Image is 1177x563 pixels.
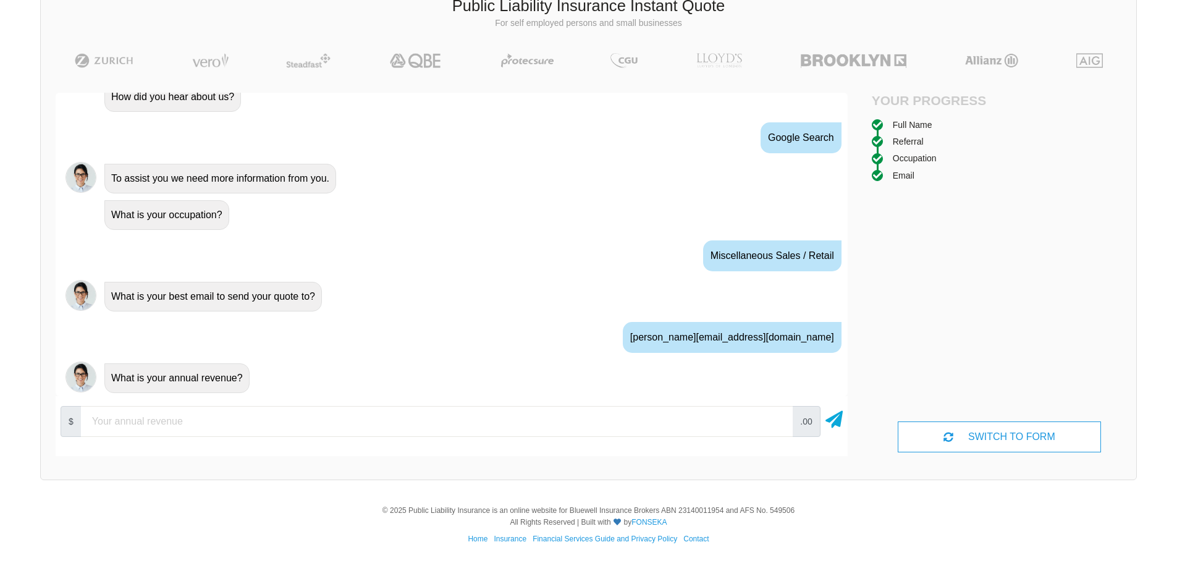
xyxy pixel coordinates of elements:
div: Email [893,169,914,182]
div: What is your occupation? [104,200,229,230]
a: Contact [683,535,709,543]
img: Brooklyn | Public Liability Insurance [796,53,911,68]
span: $ [61,406,82,437]
div: Google Search [761,122,842,153]
a: Insurance [494,535,526,543]
div: To assist you we need more information from you. [104,164,336,193]
a: Financial Services Guide and Privacy Policy [533,535,677,543]
div: Miscellaneous Sales / Retail [703,240,842,271]
a: FONSEKA [631,518,667,527]
div: What is your annual revenue? [104,363,250,393]
div: Full Name [893,118,932,132]
img: Chatbot | PLI [65,362,96,392]
img: Zurich | Public Liability Insurance [69,53,139,68]
a: Home [468,535,487,543]
img: AIG | Public Liability Insurance [1071,53,1108,68]
input: Your annual revenue [81,406,793,437]
div: Occupation [893,151,937,165]
img: Chatbot | PLI [65,162,96,193]
img: CGU | Public Liability Insurance [605,53,643,68]
div: What is your best email to send your quote to? [104,282,322,311]
img: QBE | Public Liability Insurance [382,53,449,68]
img: Allianz | Public Liability Insurance [959,53,1024,68]
span: .00 [792,406,820,437]
h4: Your Progress [872,93,1000,108]
img: Chatbot | PLI [65,280,96,311]
div: Referral [893,135,924,148]
img: Vero | Public Liability Insurance [187,53,234,68]
div: SWITCH TO FORM [898,421,1100,452]
img: Protecsure | Public Liability Insurance [496,53,559,68]
div: [PERSON_NAME][EMAIL_ADDRESS][DOMAIN_NAME] [623,322,842,353]
img: LLOYD's | Public Liability Insurance [690,53,749,68]
div: How did you hear about us? [104,82,241,112]
p: For self employed persons and small businesses [50,17,1127,30]
img: Steadfast | Public Liability Insurance [281,53,335,68]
